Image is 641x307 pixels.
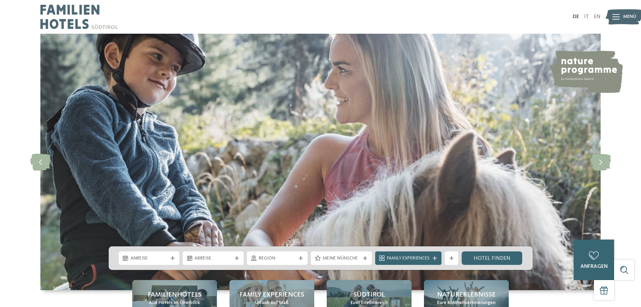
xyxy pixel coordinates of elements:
span: Family Experiences [387,255,430,262]
span: Urlaub auf Maß [255,300,288,306]
a: IT [584,14,589,20]
span: Abreise [194,255,232,262]
a: Hotel finden [462,251,523,265]
span: anfragen [580,264,608,269]
span: Südtirol [353,290,385,300]
a: anfragen [574,240,614,280]
img: Familienhotels Südtirol: The happy family places [40,34,601,290]
a: DE [573,14,579,20]
span: Euer Erlebnisreich [351,300,388,306]
span: Eure Kindheitserinnerungen [437,300,496,306]
span: Meine Wünsche [323,255,360,262]
a: EN [594,14,601,20]
span: Menü [623,13,636,20]
span: Region [259,255,296,262]
span: Naturerlebnisse [437,290,496,300]
span: Anreise [131,255,168,262]
span: Familienhotels [148,290,202,300]
span: Family Experiences [240,290,304,300]
span: Alle Hotels im Überblick [149,300,200,306]
img: nature programme by Familienhotels Südtirol [549,51,623,93]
